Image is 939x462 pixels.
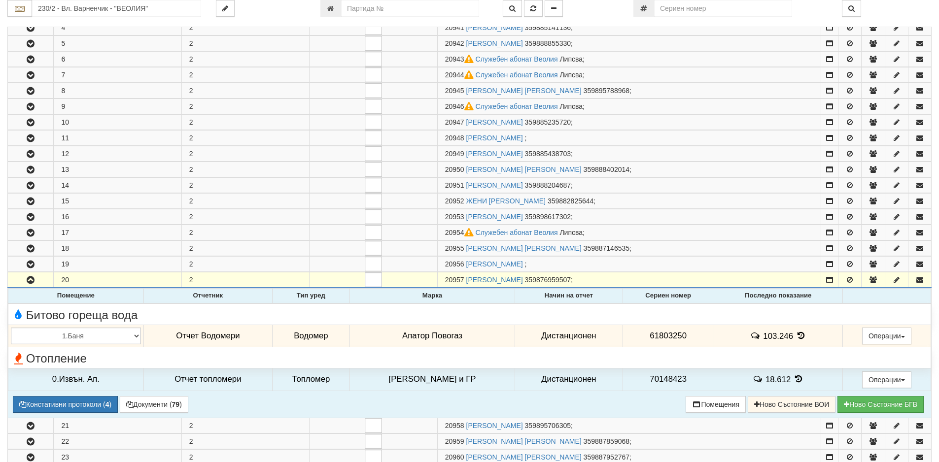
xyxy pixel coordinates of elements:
span: 359887952767 [584,453,629,461]
td: ; [437,433,821,449]
a: [PERSON_NAME] [PERSON_NAME] [466,437,582,445]
td: 2 [181,194,309,209]
td: ; [437,52,821,67]
td: 2 [181,146,309,162]
td: ; [437,83,821,99]
td: Дистанционен [515,325,623,347]
span: Партида № [445,437,464,445]
td: ; [437,146,821,162]
td: ; [437,225,821,240]
a: [PERSON_NAME] [466,150,523,158]
span: Отчет топломери [174,374,241,384]
td: ; [437,241,821,256]
td: 2 [181,225,309,240]
a: [PERSON_NAME] [466,276,523,284]
td: 22 [54,433,181,449]
button: Констативни протоколи (4) [13,396,118,413]
span: 359885235720 [525,118,571,126]
td: ; [437,131,821,146]
td: 18 [54,241,181,256]
span: История на забележките [753,374,765,384]
td: 2 [181,52,309,67]
span: Отопление [11,352,87,365]
span: 359888855330 [525,39,571,47]
td: 2 [181,67,309,83]
span: Отчет Водомери [176,331,240,340]
td: 21 [54,418,181,433]
span: Партида № [445,260,464,268]
a: Служебен абонат Веолия [476,102,558,110]
td: 8 [54,83,181,99]
td: 19 [54,257,181,272]
span: 359887146535 [584,244,629,252]
td: 2 [181,36,309,51]
a: Служебен абонат Веолия [476,55,558,63]
td: 2 [181,99,309,114]
span: История на забележките [750,331,763,340]
th: Начин на отчет [515,289,623,303]
td: ; [437,178,821,193]
a: [PERSON_NAME] [466,181,523,189]
span: Партида № [445,134,464,142]
span: 359885438703 [525,150,571,158]
td: 6 [54,52,181,67]
td: ; [437,36,821,51]
td: 2 [181,272,309,288]
span: Партида № [445,276,464,284]
span: 103.246 [763,331,793,340]
span: История на показанията [793,374,804,384]
td: 7 [54,67,181,83]
th: Помещение [8,289,144,303]
th: Отчетник [143,289,272,303]
td: 10 [54,115,181,130]
td: 2 [181,257,309,272]
td: Водомер [272,325,349,347]
td: 2 [181,115,309,130]
span: Липсва [559,102,583,110]
th: Сериен номер [623,289,714,303]
td: 16 [54,209,181,225]
a: ЖЕНИ [PERSON_NAME] [466,197,546,205]
span: Партида № [445,244,464,252]
span: Липсва [559,229,583,236]
td: 9 [54,99,181,114]
span: 359895788968 [584,87,629,95]
button: Новo Състояние БГВ [837,396,924,413]
td: ; [437,20,821,35]
span: 359876959507 [525,276,571,284]
span: 18.612 [765,374,791,384]
td: 2 [181,241,309,256]
td: ; [437,194,821,209]
td: Апатор Повогаз [349,325,515,347]
a: [PERSON_NAME] [PERSON_NAME] [466,453,582,461]
a: [PERSON_NAME] [466,260,523,268]
a: [PERSON_NAME] [466,118,523,126]
td: 5 [54,36,181,51]
span: Партида № [445,118,464,126]
td: ; [437,99,821,114]
span: 359885141136 [525,24,571,32]
span: Партида № [445,150,464,158]
td: ; [437,272,821,288]
td: 15 [54,194,181,209]
a: [PERSON_NAME] [PERSON_NAME] [466,244,582,252]
span: Партида № [445,24,464,32]
span: Партида № [445,229,476,236]
td: 4 [54,20,181,35]
button: Операции [862,371,911,388]
td: 2 [181,433,309,449]
a: [PERSON_NAME] [PERSON_NAME] [466,87,582,95]
td: 11 [54,131,181,146]
button: Операции [862,328,911,344]
td: ; [437,162,821,177]
span: 70148423 [650,374,687,384]
th: Марка [349,289,515,303]
td: 17 [54,225,181,240]
span: Партида № [445,165,464,173]
span: 359882825644 [548,197,593,205]
td: [PERSON_NAME] и ГР [349,368,515,391]
span: Партида № [445,39,464,47]
span: История на показанията [796,331,806,340]
td: 2 [181,418,309,433]
td: 2 [181,131,309,146]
